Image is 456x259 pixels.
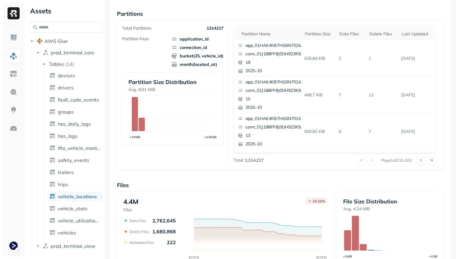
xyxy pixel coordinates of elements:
span: groups [58,109,74,115]
img: table [49,230,55,236]
img: namespace [43,243,49,249]
p: 7 [336,90,366,100]
img: table [49,218,55,224]
p: Total Partitions [122,25,151,31]
p: 2025-10 [245,141,304,147]
p: Files [123,207,138,213]
span: devices [58,73,75,79]
tspan: <10MB [129,135,141,139]
img: table [49,181,55,187]
span: vehicle_utilization_day [58,218,101,224]
p: Partitions [117,10,444,17]
div: Partition size [305,31,334,37]
a: devices [47,71,103,80]
img: table [49,109,55,115]
span: vehicle_locations [58,193,97,199]
img: table [49,85,55,91]
p: app_01HAK4KB7HG6N7024210G3S8D5 [245,116,304,122]
a: trailers [47,167,103,177]
tspan: >100GB [204,135,217,139]
tspan: <1MB [343,254,352,258]
span: prod_terminal_view [51,243,95,249]
p: Metadata Files [129,240,154,245]
p: Total [233,157,243,163]
a: trips [47,180,103,189]
img: namespace [43,50,49,56]
div: Delete Files [369,31,396,37]
p: 600.82 KiB [302,126,337,137]
p: 526.84 KiB [302,53,337,64]
p: Page 1 of 131,422 [381,157,412,163]
div: Assets [29,6,102,16]
span: AWS Glue [45,38,68,44]
p: Avg. 4.24 MiB [343,206,438,212]
p: Oct 3, 2025 [399,90,434,100]
img: Terminal [9,241,18,250]
p: 2,762,645 [152,218,176,224]
p: Data Files [129,219,146,223]
a: vehicle_locations [47,192,103,201]
span: application_id [171,36,223,42]
a: vehicle_utilization_day [47,216,103,225]
img: table [49,145,55,151]
button: app_01HAK4KB7HG6N7024210G3S8D5conn_01J188PF8J0DH923K90VJ291CT192025-10 [236,40,307,76]
p: 1,314,217 [245,157,264,163]
button: app_01HAK4KB7HG6N7024210G3S8D5conn_01J188PF8J0DH923K90VJ291CT152025-10 [236,77,307,113]
span: bucket(25, vehicle_id) [171,53,223,59]
img: Query Explorer [10,88,17,96]
p: 1,680,868 [152,228,176,235]
img: table [49,73,55,79]
a: safety_events [47,155,103,165]
p: Partition Size Distribution [128,79,217,86]
span: trips [58,181,68,187]
p: Oct 3, 2025 [399,126,434,137]
span: vehicles [58,230,76,236]
p: 13 [245,133,304,139]
p: conn_01J188PF8J0DH923K90VJ291CT [245,124,304,130]
img: table [49,169,55,175]
p: 2025-10 [245,68,304,74]
p: 1 [366,53,399,64]
p: app_01HAK4KB7HG6N7024210G3S8D5 [245,43,304,49]
p: 19 [245,60,304,66]
button: prod_terminal_core [35,48,103,57]
a: drivers [47,83,103,92]
p: Files [117,182,444,189]
p: 222 [167,239,176,245]
img: table [49,121,55,127]
span: fault_code_events [58,97,99,103]
span: trailers [58,169,74,175]
p: app_01HAK4KB7HG6N7024210G3S8D5 [245,79,304,85]
span: drivers [58,85,74,91]
p: 7 [366,126,399,137]
img: table [49,157,55,163]
img: table [49,206,55,212]
span: prod_terminal_core [51,50,94,56]
p: 11 [366,90,399,100]
span: ifta_vehicle_months [58,145,101,151]
a: vehicle_stats [47,204,103,213]
p: conn_01J188PF8J0DH923K90VJ291CT [245,88,304,94]
p: 1314217 [207,25,223,31]
button: app_01HAK4KB7HG6N7024210G3S8D5conn_01J188PF8J0DH923K90VJ291CT132025-10 [236,113,307,150]
a: fault_code_events [47,95,103,105]
span: hos_logs [58,133,78,139]
img: Asset Explorer [10,70,17,78]
p: 4.4M [123,197,138,206]
img: Optimization [10,125,17,132]
span: month(located_at) [171,61,223,67]
div: Partition name [242,31,299,37]
img: root [37,38,43,44]
p: 15 [245,96,304,102]
a: groups [47,107,103,117]
p: conn_01J188PF8J0DH923K90VJ291CT [245,51,304,57]
img: Ryft [8,7,20,19]
img: Insights [10,106,17,114]
a: ifta_vehicle_months [47,143,103,153]
img: Assets [10,52,17,60]
tspan: >1GB [429,254,438,258]
button: AWS Glue [29,36,102,46]
button: Tables(14) [41,59,103,69]
span: vehicle_stats [58,206,87,212]
img: table [49,97,55,103]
